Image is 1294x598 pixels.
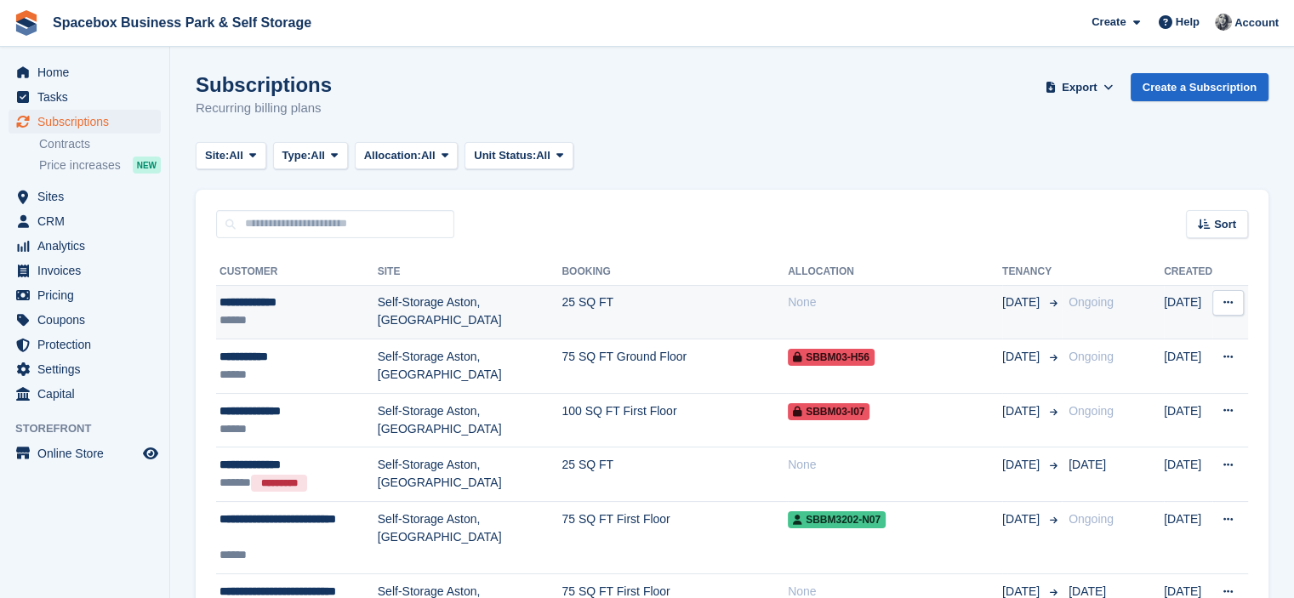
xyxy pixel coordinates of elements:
span: Ongoing [1069,512,1114,526]
span: Pricing [37,283,140,307]
span: All [421,147,436,164]
span: Home [37,60,140,84]
span: [DATE] [1069,584,1106,598]
span: Tasks [37,85,140,109]
span: CRM [37,209,140,233]
a: menu [9,308,161,332]
td: [DATE] [1164,285,1212,339]
h1: Subscriptions [196,73,332,96]
td: 75 SQ FT First Floor [561,502,788,574]
span: Invoices [37,259,140,282]
a: menu [9,357,161,381]
td: [DATE] [1164,447,1212,502]
span: Site: [205,147,229,164]
span: Account [1234,14,1279,31]
span: [DATE] [1002,456,1043,474]
span: Create [1092,14,1126,31]
div: NEW [133,157,161,174]
span: Unit Status: [474,147,536,164]
th: Tenancy [1002,259,1062,286]
span: SBBM03-I07 [788,403,869,420]
th: Booking [561,259,788,286]
span: [DATE] [1069,458,1106,471]
span: Allocation: [364,147,421,164]
span: Sites [37,185,140,208]
a: menu [9,382,161,406]
span: Ongoing [1069,295,1114,309]
a: menu [9,85,161,109]
th: Allocation [788,259,1002,286]
a: Price increases NEW [39,156,161,174]
td: 25 SQ FT [561,447,788,502]
a: menu [9,259,161,282]
span: Protection [37,333,140,356]
span: Analytics [37,234,140,258]
span: Subscriptions [37,110,140,134]
span: Ongoing [1069,350,1114,363]
span: Ongoing [1069,404,1114,418]
span: Settings [37,357,140,381]
a: menu [9,209,161,233]
span: [DATE] [1002,402,1043,420]
th: Site [378,259,562,286]
img: SUDIPTA VIRMANI [1215,14,1232,31]
div: None [788,456,1002,474]
span: All [536,147,550,164]
span: All [229,147,243,164]
span: Online Store [37,441,140,465]
span: Sort [1214,216,1236,233]
td: 75 SQ FT Ground Floor [561,339,788,394]
a: menu [9,234,161,258]
span: Type: [282,147,311,164]
a: menu [9,110,161,134]
a: menu [9,283,161,307]
a: Preview store [140,443,161,464]
td: [DATE] [1164,339,1212,394]
span: Capital [37,382,140,406]
span: [DATE] [1002,510,1043,528]
button: Allocation: All [355,142,459,170]
div: None [788,293,1002,311]
a: Create a Subscription [1131,73,1268,101]
a: menu [9,60,161,84]
span: Storefront [15,420,169,437]
button: Unit Status: All [465,142,573,170]
a: menu [9,333,161,356]
a: Spacebox Business Park & Self Storage [46,9,318,37]
td: Self-Storage Aston, [GEOGRAPHIC_DATA] [378,339,562,394]
span: SBBM03-H56 [788,349,875,366]
td: [DATE] [1164,393,1212,447]
span: [DATE] [1002,348,1043,366]
button: Type: All [273,142,348,170]
td: Self-Storage Aston, [GEOGRAPHIC_DATA] [378,285,562,339]
th: Created [1164,259,1212,286]
span: Coupons [37,308,140,332]
th: Customer [216,259,378,286]
span: Price increases [39,157,121,174]
span: Help [1176,14,1200,31]
td: Self-Storage Aston, [GEOGRAPHIC_DATA] [378,502,562,574]
button: Export [1042,73,1117,101]
td: Self-Storage Aston, [GEOGRAPHIC_DATA] [378,447,562,502]
a: menu [9,185,161,208]
span: [DATE] [1002,293,1043,311]
td: Self-Storage Aston, [GEOGRAPHIC_DATA] [378,393,562,447]
span: Export [1062,79,1097,96]
p: Recurring billing plans [196,99,332,118]
span: All [311,147,325,164]
button: Site: All [196,142,266,170]
img: stora-icon-8386f47178a22dfd0bd8f6a31ec36ba5ce8667c1dd55bd0f319d3a0aa187defe.svg [14,10,39,36]
td: [DATE] [1164,502,1212,574]
td: 100 SQ FT First Floor [561,393,788,447]
td: 25 SQ FT [561,285,788,339]
a: Contracts [39,136,161,152]
span: SBBM3202-N07 [788,511,886,528]
a: menu [9,441,161,465]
